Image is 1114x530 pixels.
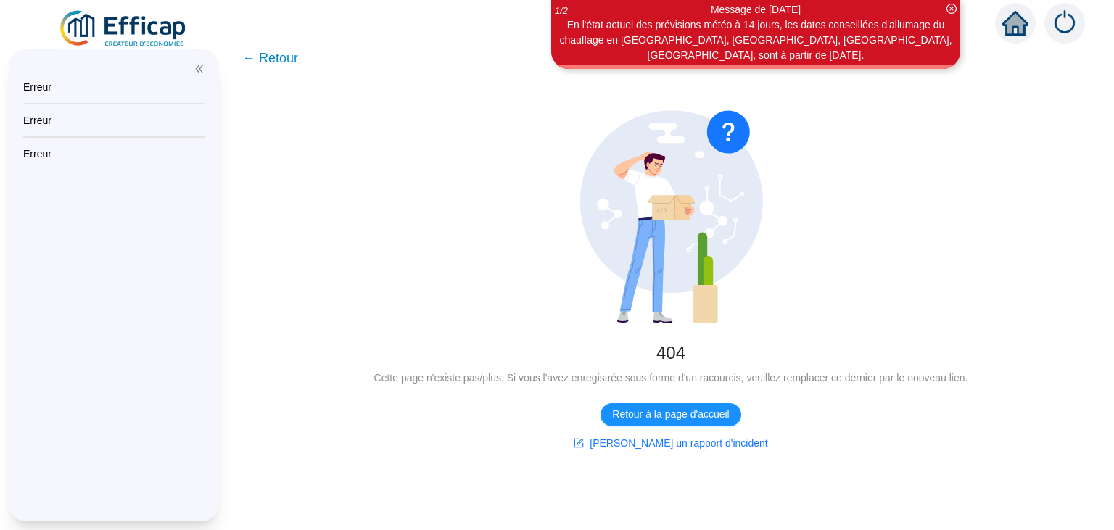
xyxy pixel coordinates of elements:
[553,17,958,63] div: En l'état actuel des prévisions météo à 14 jours, les dates conseillées d'allumage du chauffage e...
[23,146,205,161] div: Erreur
[553,2,958,17] div: Message de [DATE]
[23,113,205,128] div: Erreur
[946,4,957,14] span: close-circle
[574,438,584,448] span: form
[251,370,1091,386] div: Cette page n'existe pas/plus. Si vous l'avez enregistrée sous forme d'un racourcis, veuillez remp...
[1044,3,1085,44] img: alerts
[1002,10,1028,36] span: home
[590,436,767,451] span: [PERSON_NAME] un rapport d'incident
[58,9,189,49] img: efficap energie logo
[601,403,740,426] button: Retour à la page d'accueil
[612,407,729,422] span: Retour à la page d'accueil
[562,432,779,455] button: [PERSON_NAME] un rapport d'incident
[194,64,205,74] span: double-left
[251,341,1091,365] div: 404
[242,48,298,68] span: ← Retour
[23,80,205,94] div: Erreur
[555,5,568,16] i: 1 / 2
